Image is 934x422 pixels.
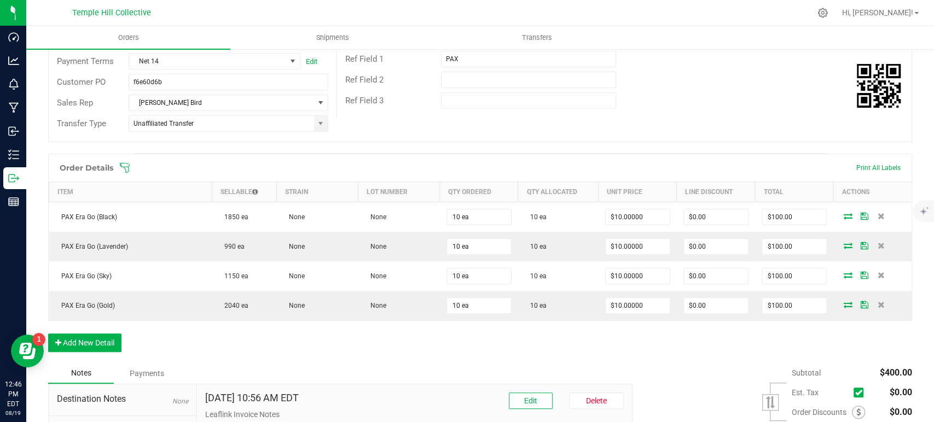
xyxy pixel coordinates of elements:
img: Scan me! [857,64,901,108]
span: 10 ea [525,302,547,309]
span: Delete Order Detail [873,272,889,278]
span: PAX Era Go (Sky) [56,272,112,280]
span: $400.00 [880,367,912,378]
input: 0 [447,209,511,225]
th: Strain [277,182,358,202]
input: 0 [606,268,670,284]
th: Sellable [212,182,277,202]
input: 0 [447,268,511,284]
span: 990 ea [219,243,245,250]
span: Edit [524,396,537,405]
span: Temple Hill Collective [72,8,151,17]
button: Edit [509,392,553,409]
input: 0 [606,298,670,313]
th: Actions [833,182,912,202]
span: Sales Rep [57,98,93,108]
span: Hi, [PERSON_NAME]! [842,8,913,17]
span: Delete Order Detail [873,242,889,249]
span: None [365,213,386,221]
span: None [365,272,386,280]
span: 1850 ea [219,213,248,221]
span: Shipments [301,33,364,43]
button: Add New Detail [48,333,121,352]
span: None [172,397,188,405]
inline-svg: Dashboard [8,32,19,43]
span: Est. Tax [792,388,849,397]
span: Delete Order Detail [873,301,889,308]
span: Calculate excise tax [854,385,868,400]
span: Save Order Detail [856,301,873,308]
span: 1150 ea [219,272,248,280]
input: 0 [684,239,748,254]
span: 2040 ea [219,302,248,309]
th: Qty Ordered [440,182,518,202]
span: [PERSON_NAME] Bird [129,95,314,110]
th: Item [49,182,212,202]
div: Manage settings [816,8,829,18]
span: PAX Era Go (Black) [56,213,117,221]
span: PAX Era Go (Gold) [56,302,115,309]
input: 0 [762,298,826,313]
span: Save Order Detail [856,242,873,249]
inline-svg: Outbound [8,173,19,184]
span: None [283,272,305,280]
inline-svg: Inventory [8,149,19,160]
input: 0 [684,298,748,313]
a: Shipments [230,26,434,49]
input: 0 [606,239,670,254]
th: Qty Allocated [518,182,599,202]
input: 0 [762,239,826,254]
span: Destination Notes [57,392,188,406]
th: Lot Number [358,182,440,202]
span: Save Order Detail [856,272,873,278]
span: Delete Order Detail [873,213,889,219]
inline-svg: Analytics [8,55,19,66]
span: Transfers [507,33,567,43]
span: Order Discounts [792,408,852,417]
span: None [283,243,305,250]
p: Leaflink Invoice Notes [205,409,624,420]
input: 0 [762,268,826,284]
span: Ref Field 2 [345,75,384,85]
span: None [365,302,386,309]
iframe: Resource center [11,335,44,367]
span: Payment Terms [57,56,114,66]
span: $0.00 [890,407,912,417]
a: Orders [26,26,230,49]
input: 0 [684,268,748,284]
p: 12:46 PM EDT [5,379,21,409]
div: Notes [48,363,114,384]
h1: Order Details [60,163,113,172]
qrcode: 00007633 [857,64,901,108]
iframe: Resource center unread badge [32,333,45,346]
h4: [DATE] 10:56 AM EDT [205,392,299,403]
span: Save Order Detail [856,213,873,219]
span: None [283,213,305,221]
span: None [365,243,386,250]
button: Delete [569,392,624,409]
div: Payments [114,364,179,383]
th: Unit Price [599,182,677,202]
a: Transfers [435,26,639,49]
span: 10 ea [525,213,547,221]
input: 0 [762,209,826,225]
span: Orders [103,33,154,43]
input: 0 [447,239,511,254]
span: Delete [586,396,607,405]
th: Line Discount [677,182,755,202]
inline-svg: Manufacturing [8,102,19,113]
span: Transfer Type [57,119,106,128]
span: PAX Era Go (Lavender) [56,243,128,250]
th: Total [755,182,833,202]
span: Net 14 [129,54,286,69]
a: Edit [306,57,317,66]
span: Customer PO [57,77,106,87]
input: 0 [606,209,670,225]
inline-svg: Reports [8,196,19,207]
inline-svg: Monitoring [8,79,19,90]
input: 0 [447,298,511,313]
span: None [283,302,305,309]
p: 08/19 [5,409,21,417]
span: $0.00 [890,387,912,397]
